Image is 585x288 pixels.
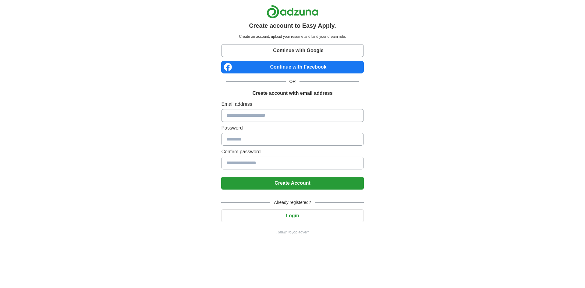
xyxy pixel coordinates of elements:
[252,90,332,97] h1: Create account with email address
[249,21,336,30] h1: Create account to Easy Apply.
[221,61,363,73] a: Continue with Facebook
[270,199,314,206] span: Already registered?
[286,78,300,85] span: OR
[221,209,363,222] button: Login
[267,5,318,19] img: Adzuna logo
[221,124,363,132] label: Password
[221,177,363,190] button: Create Account
[221,229,363,235] a: Return to job advert
[221,148,363,155] label: Confirm password
[221,44,363,57] a: Continue with Google
[222,34,362,39] p: Create an account, upload your resume and land your dream role.
[221,101,363,108] label: Email address
[221,213,363,218] a: Login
